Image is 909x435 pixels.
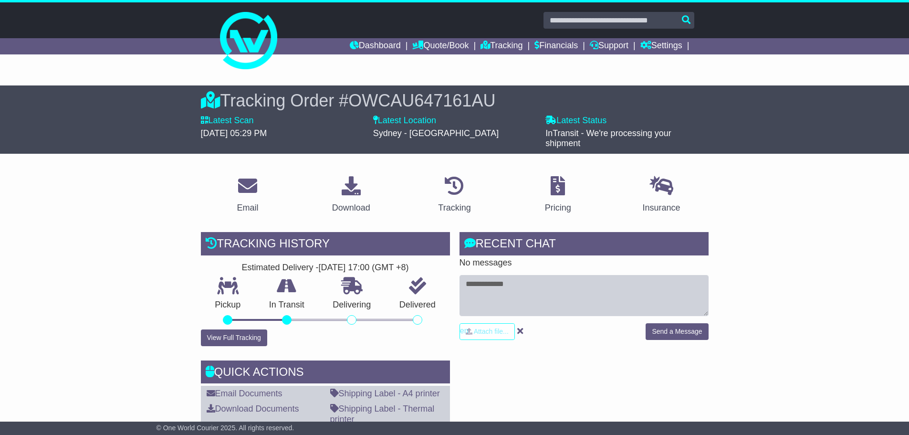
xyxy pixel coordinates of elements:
[157,424,294,432] span: © One World Courier 2025. All rights reserved.
[332,202,370,214] div: Download
[201,116,254,126] label: Latest Scan
[201,300,255,310] p: Pickup
[646,323,708,340] button: Send a Message
[348,91,495,110] span: OWCAU647161AU
[201,361,450,386] div: Quick Actions
[460,258,709,268] p: No messages
[432,173,477,218] a: Tracking
[319,300,386,310] p: Delivering
[201,90,709,111] div: Tracking Order #
[207,389,282,398] a: Email Documents
[373,116,436,126] label: Latest Location
[230,173,264,218] a: Email
[590,38,628,54] a: Support
[438,202,470,214] div: Tracking
[539,173,577,218] a: Pricing
[643,202,680,214] div: Insurance
[326,173,376,218] a: Download
[412,38,469,54] a: Quote/Book
[640,38,682,54] a: Settings
[237,202,258,214] div: Email
[350,38,401,54] a: Dashboard
[201,329,267,346] button: View Full Tracking
[330,389,440,398] a: Shipping Label - A4 printer
[373,128,499,138] span: Sydney - [GEOGRAPHIC_DATA]
[385,300,450,310] p: Delivered
[637,173,687,218] a: Insurance
[201,232,450,258] div: Tracking history
[201,263,450,273] div: Estimated Delivery -
[534,38,578,54] a: Financials
[330,404,435,424] a: Shipping Label - Thermal printer
[545,116,606,126] label: Latest Status
[319,263,409,273] div: [DATE] 17:00 (GMT +8)
[481,38,522,54] a: Tracking
[545,202,571,214] div: Pricing
[207,404,299,414] a: Download Documents
[545,128,671,149] span: InTransit - We're processing your shipment
[201,128,267,138] span: [DATE] 05:29 PM
[460,232,709,258] div: RECENT CHAT
[255,300,319,310] p: In Transit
